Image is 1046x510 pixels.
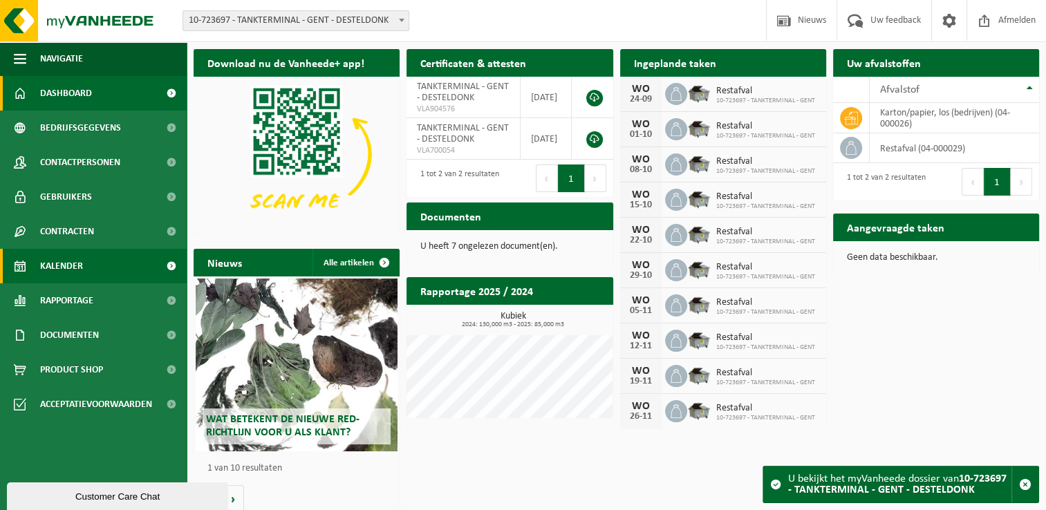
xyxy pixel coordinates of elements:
[521,118,572,160] td: [DATE]
[627,154,655,165] div: WO
[627,189,655,200] div: WO
[627,306,655,316] div: 05-11
[413,321,613,328] span: 2024: 130,000 m3 - 2025: 85,000 m3
[194,49,378,76] h2: Download nu de Vanheede+ app!
[627,119,655,130] div: WO
[620,49,730,76] h2: Ingeplande taken
[627,401,655,412] div: WO
[716,86,815,97] span: Restafval
[833,49,935,76] h2: Uw afvalstoffen
[716,121,815,132] span: Restafval
[687,187,711,210] img: WB-5000-GAL-GY-01
[984,168,1011,196] button: 1
[627,341,655,351] div: 12-11
[627,260,655,271] div: WO
[716,273,815,281] span: 10-723697 - TANKTERMINAL - GENT
[40,214,94,249] span: Contracten
[840,167,926,197] div: 1 tot 2 van 2 resultaten
[716,238,815,246] span: 10-723697 - TANKTERMINAL - GENT
[627,200,655,210] div: 15-10
[183,11,409,30] span: 10-723697 - TANKTERMINAL - GENT - DESTELDONK
[627,95,655,104] div: 24-09
[40,318,99,352] span: Documenten
[627,271,655,281] div: 29-10
[687,328,711,351] img: WB-5000-GAL-GY-01
[413,163,499,193] div: 1 tot 2 van 2 resultaten
[40,76,92,111] span: Dashboard
[716,308,815,317] span: 10-723697 - TANKTERMINAL - GENT
[40,283,93,318] span: Rapportage
[585,164,606,192] button: Next
[1011,168,1032,196] button: Next
[687,398,711,422] img: WB-5000-GAL-GY-01
[627,412,655,422] div: 26-11
[716,191,815,202] span: Restafval
[312,249,398,276] a: Alle artikelen
[536,164,558,192] button: Previous
[687,363,711,386] img: WB-5000-GAL-GY-01
[687,222,711,245] img: WB-5000-GAL-GY-01
[194,77,400,232] img: Download de VHEPlus App
[833,214,958,240] h2: Aangevraagde taken
[627,377,655,386] div: 19-11
[716,403,815,414] span: Restafval
[183,10,409,31] span: 10-723697 - TANKTERMINAL - GENT - DESTELDONK
[716,297,815,308] span: Restafval
[627,130,655,140] div: 01-10
[716,97,815,105] span: 10-723697 - TANKTERMINAL - GENT
[194,249,256,276] h2: Nieuws
[7,480,231,510] iframe: chat widget
[627,84,655,95] div: WO
[207,464,393,473] p: 1 van 10 resultaten
[417,82,509,103] span: TANKTERMINAL - GENT - DESTELDONK
[510,304,612,332] a: Bekijk rapportage
[716,368,815,379] span: Restafval
[40,249,83,283] span: Kalender
[627,236,655,245] div: 22-10
[407,277,547,304] h2: Rapportage 2025 / 2024
[687,116,711,140] img: WB-5000-GAL-GY-01
[687,151,711,175] img: WB-5000-GAL-GY-01
[687,292,711,316] img: WB-5000-GAL-GY-01
[870,103,1039,133] td: karton/papier, los (bedrijven) (04-000026)
[558,164,585,192] button: 1
[420,242,599,252] p: U heeft 7 ongelezen document(en).
[687,257,711,281] img: WB-5000-GAL-GY-01
[716,379,815,387] span: 10-723697 - TANKTERMINAL - GENT
[716,262,815,273] span: Restafval
[40,145,120,180] span: Contactpersonen
[40,41,83,76] span: Navigatie
[407,49,540,76] h2: Certificaten & attesten
[627,225,655,236] div: WO
[847,253,1025,263] p: Geen data beschikbaar.
[40,352,103,387] span: Product Shop
[407,202,495,229] h2: Documenten
[417,104,510,115] span: VLA904576
[716,227,815,238] span: Restafval
[716,132,815,140] span: 10-723697 - TANKTERMINAL - GENT
[206,414,359,438] span: Wat betekent de nieuwe RED-richtlijn voor u als klant?
[880,84,919,95] span: Afvalstof
[788,473,1007,495] strong: 10-723697 - TANKTERMINAL - GENT - DESTELDONK
[627,366,655,377] div: WO
[716,332,815,343] span: Restafval
[521,77,572,118] td: [DATE]
[788,466,1011,502] div: U bekijkt het myVanheede dossier van
[196,278,398,451] a: Wat betekent de nieuwe RED-richtlijn voor u als klant?
[417,145,510,156] span: VLA700054
[870,133,1039,163] td: restafval (04-000029)
[40,180,92,214] span: Gebruikers
[417,123,509,144] span: TANKTERMINAL - GENT - DESTELDONK
[627,330,655,341] div: WO
[716,414,815,422] span: 10-723697 - TANKTERMINAL - GENT
[627,165,655,175] div: 08-10
[413,312,613,328] h3: Kubiek
[716,202,815,211] span: 10-723697 - TANKTERMINAL - GENT
[627,295,655,306] div: WO
[716,156,815,167] span: Restafval
[687,81,711,104] img: WB-5000-GAL-GY-01
[40,111,121,145] span: Bedrijfsgegevens
[716,167,815,176] span: 10-723697 - TANKTERMINAL - GENT
[716,343,815,352] span: 10-723697 - TANKTERMINAL - GENT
